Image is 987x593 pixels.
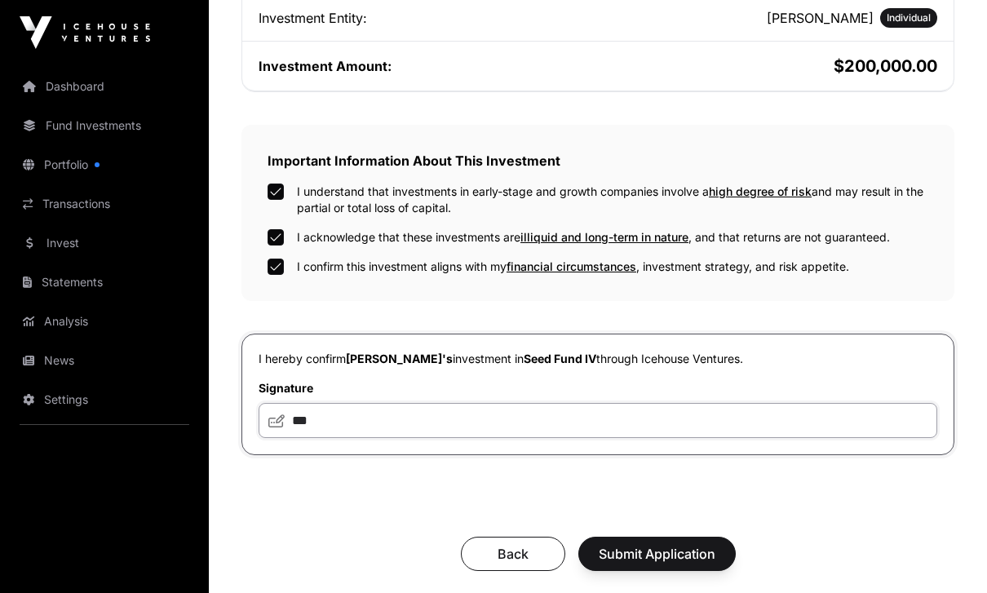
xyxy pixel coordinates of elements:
[767,8,874,28] h2: [PERSON_NAME]
[905,515,987,593] iframe: Chat Widget
[599,544,715,564] span: Submit Application
[481,544,545,564] span: Back
[297,184,928,216] label: I understand that investments in early-stage and growth companies involve a and may result in the...
[346,352,453,365] span: [PERSON_NAME]'s
[13,225,196,261] a: Invest
[507,259,636,273] span: financial circumstances
[13,303,196,339] a: Analysis
[13,382,196,418] a: Settings
[13,108,196,144] a: Fund Investments
[709,184,812,198] span: high degree of risk
[20,16,150,49] img: Icehouse Ventures Logo
[524,352,596,365] span: Seed Fund IV
[461,537,565,571] button: Back
[601,55,937,77] h2: $200,000.00
[520,230,688,244] span: illiquid and long-term in nature
[259,58,392,74] span: Investment Amount:
[13,69,196,104] a: Dashboard
[268,151,928,170] h2: Important Information About This Investment
[13,264,196,300] a: Statements
[13,147,196,183] a: Portfolio
[259,351,937,367] p: I hereby confirm investment in through Icehouse Ventures.
[297,229,890,246] label: I acknowledge that these investments are , and that returns are not guaranteed.
[297,259,849,275] label: I confirm this investment aligns with my , investment strategy, and risk appetite.
[13,343,196,378] a: News
[13,186,196,222] a: Transactions
[578,537,736,571] button: Submit Application
[259,8,595,28] div: Investment Entity:
[259,380,937,396] label: Signature
[887,11,931,24] span: Individual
